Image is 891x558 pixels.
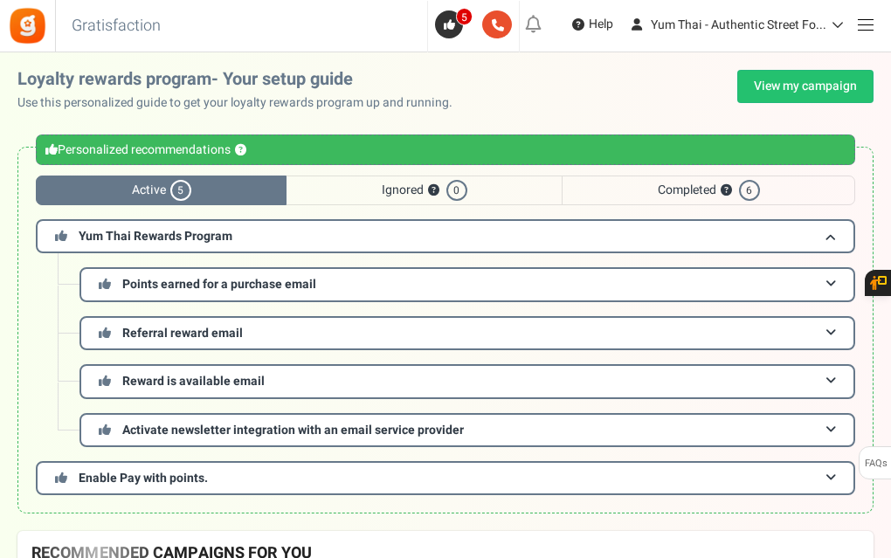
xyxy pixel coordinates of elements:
[651,16,826,34] span: Yum Thai - Authentic Street Fo...
[446,180,467,201] span: 0
[287,176,562,205] span: Ignored
[721,185,732,196] button: ?
[737,70,874,103] a: View my campaign
[435,10,475,38] a: 5
[584,16,613,33] span: Help
[848,7,882,41] a: Menu
[170,180,191,201] span: 5
[235,145,246,156] button: ?
[8,6,47,45] img: Gratisfaction
[79,227,232,245] span: Yum Thai Rewards Program
[122,421,464,439] span: Activate newsletter integration with an email service provider
[122,372,265,390] span: Reward is available email
[565,10,620,38] a: Help
[79,469,208,487] span: Enable Pay with points.
[17,70,466,89] h2: Loyalty rewards program- Your setup guide
[864,447,888,480] span: FAQs
[428,185,439,196] button: ?
[562,176,855,205] span: Completed
[122,275,316,293] span: Points earned for a purchase email
[739,180,760,201] span: 6
[52,9,180,44] h3: Gratisfaction
[36,176,287,205] span: Active
[17,94,466,112] p: Use this personalized guide to get your loyalty rewards program up and running.
[36,134,855,165] div: Personalized recommendations
[122,324,243,342] span: Referral reward email
[456,8,473,25] span: 5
